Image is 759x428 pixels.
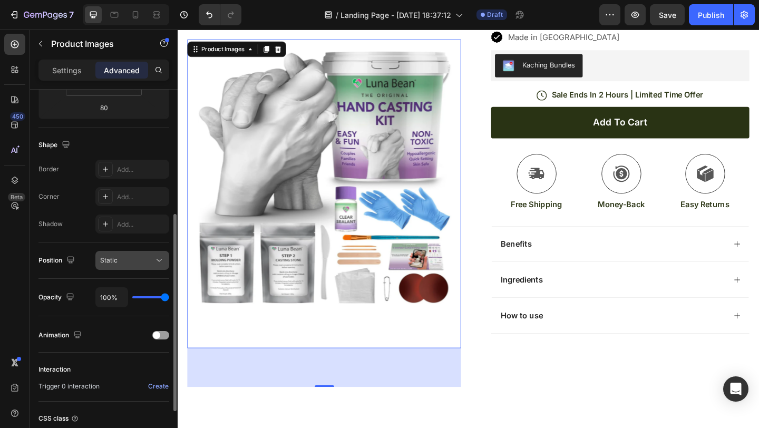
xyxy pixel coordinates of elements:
[95,251,169,270] button: Static
[148,382,169,391] div: Create
[117,192,167,202] div: Add...
[8,193,25,201] div: Beta
[100,256,118,264] span: Static
[457,184,508,196] p: Money-Back
[69,8,74,21] p: 7
[38,414,79,423] div: CSS class
[52,65,82,76] p: Settings
[38,219,63,229] div: Shadow
[698,9,724,21] div: Publish
[38,138,72,152] div: Shape
[407,65,571,76] p: Sale Ends In 2 Hours | Limited Time Offer
[148,380,169,393] button: Create
[117,220,167,229] div: Add...
[38,382,100,391] span: Trigger 0 interaction
[38,192,60,201] div: Corner
[650,4,685,25] button: Save
[352,228,385,239] p: Benefits
[689,4,733,25] button: Publish
[51,37,141,50] p: Product Images
[341,84,622,118] button: Add to cart
[38,254,77,268] div: Position
[38,328,84,343] div: Animation
[10,112,25,121] div: 450
[452,94,511,108] div: Add to cart
[178,30,759,428] iframe: Design area
[352,305,397,316] p: How to use
[547,184,600,196] p: Easy Returns
[354,33,366,45] img: KachingBundles.png
[38,365,71,374] div: Interaction
[659,11,676,20] span: Save
[487,10,503,20] span: Draft
[117,165,167,174] div: Add...
[336,9,338,21] span: /
[96,288,128,307] input: Auto
[93,100,114,115] input: 80
[352,266,397,277] p: Ingredients
[199,4,241,25] div: Undo/Redo
[4,4,79,25] button: 7
[340,9,451,21] span: Landing Page - [DATE] 18:37:12
[38,164,59,174] div: Border
[104,65,140,76] p: Advanced
[723,376,748,402] div: Open Intercom Messenger
[363,184,418,196] p: Free Shipping
[375,33,432,44] div: Kaching Bundles
[38,290,76,305] div: Opacity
